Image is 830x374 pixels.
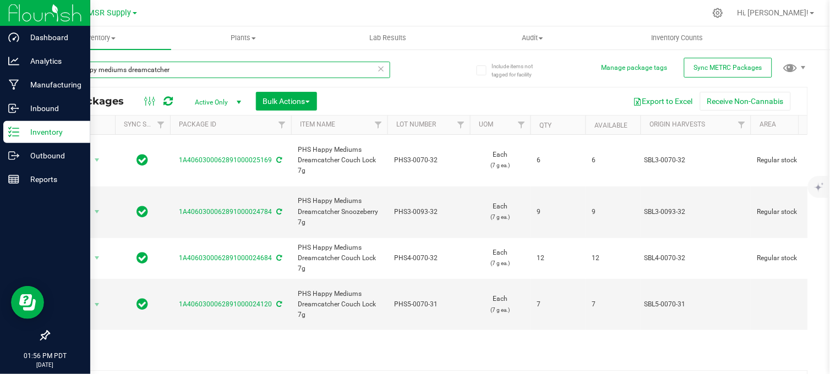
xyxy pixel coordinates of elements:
span: 9 [592,207,634,217]
span: Plants [172,33,315,43]
a: Filter [369,116,387,134]
a: 1A4060300062891000024684 [179,254,272,262]
span: MSR Supply [88,8,132,18]
span: select [90,297,104,312]
span: Regular stock [757,207,827,217]
span: select [90,152,104,168]
span: PHS Happy Mediums Dreamcatcher Couch Lock 7g [298,243,381,274]
button: Sync METRC Packages [684,58,772,78]
inline-svg: Analytics [8,56,19,67]
span: Inventory [26,33,171,43]
span: In Sync [137,152,149,168]
span: PHS4-0070-32 [394,253,463,263]
button: Receive Non-Cannabis [700,92,791,111]
span: Include items not tagged for facility [492,62,547,79]
a: UOM [479,120,493,128]
a: Lot Number [396,120,436,128]
a: Inventory Counts [605,26,750,50]
span: Sync from Compliance System [275,208,282,216]
a: Item Name [300,120,335,128]
button: Bulk Actions [256,92,317,111]
iframe: Resource center [11,286,44,319]
span: PHS Happy Mediums Dreamcatcher Couch Lock 7g [298,289,381,321]
inline-svg: Outbound [8,150,19,161]
div: Manage settings [711,8,725,18]
span: Each [477,294,524,315]
a: Package ID [179,120,216,128]
span: 6 [537,155,579,166]
span: Audit [461,33,604,43]
inline-svg: Manufacturing [8,79,19,90]
p: Outbound [19,149,85,162]
a: Lab Results [316,26,461,50]
a: 1A4060300062891000024120 [179,300,272,308]
p: [DATE] [5,361,85,369]
p: (7 g ea.) [477,212,524,222]
span: select [90,250,104,266]
a: Filter [152,116,170,134]
span: In Sync [137,296,149,312]
span: PHS Happy Mediums Dreamcatcher Couch Lock 7g [298,145,381,177]
span: PHS3-0070-32 [394,155,463,166]
span: Each [477,248,524,268]
div: SBL4-0070-32 [645,253,747,263]
span: Sync from Compliance System [275,300,282,308]
span: 12 [592,253,634,263]
a: 1A4060300062891000024784 [179,208,272,216]
div: SBL5-0070-31 [645,299,747,310]
a: Qty [539,122,551,129]
p: Analytics [19,54,85,68]
button: Manage package tags [602,63,668,73]
span: In Sync [137,250,149,266]
div: SBL3-0093-32 [645,207,747,217]
span: Bulk Actions [263,97,310,106]
button: Export to Excel [626,92,700,111]
inline-svg: Inventory [8,127,19,137]
span: All Packages [57,95,135,107]
span: Each [477,150,524,170]
a: Sync Status [124,120,166,128]
span: 7 [537,299,579,310]
p: Reports [19,173,85,186]
a: Area [760,120,776,128]
p: Manufacturing [19,78,85,91]
a: Filter [452,116,470,134]
span: Regular stock [757,253,827,263]
inline-svg: Reports [8,174,19,185]
a: Filter [512,116,531,134]
a: Filter [733,116,751,134]
span: Regular stock [757,155,827,166]
span: 7 [592,299,634,310]
span: Lab Results [354,33,421,43]
span: 6 [592,155,634,166]
span: Sync from Compliance System [275,156,282,164]
a: Origin Harvests [649,120,705,128]
inline-svg: Inbound [8,103,19,114]
a: Inventory [26,26,171,50]
span: In Sync [137,204,149,219]
p: (7 g ea.) [477,305,524,315]
span: Sync METRC Packages [694,64,762,71]
a: Audit [460,26,605,50]
p: (7 g ea.) [477,160,524,170]
span: select [90,204,104,219]
span: PHS Happy Mediums Dreamcatcher Snoozeberry 7g [298,196,381,228]
inline-svg: Dashboard [8,32,19,43]
span: Inventory Counts [637,33,718,43]
span: Clear [378,62,385,76]
div: SBL3-0070-32 [645,155,747,166]
p: Inbound [19,102,85,115]
input: Search Package ID, Item Name, SKU, Lot or Part Number... [48,62,390,78]
span: 12 [537,253,579,263]
p: Dashboard [19,31,85,44]
span: 9 [537,207,579,217]
span: Sync from Compliance System [275,254,282,262]
a: 1A4060300062891000025169 [179,156,272,164]
p: 01:56 PM PDT [5,351,85,361]
span: Hi, [PERSON_NAME]! [738,8,809,17]
p: (7 g ea.) [477,258,524,268]
a: Available [594,122,627,129]
span: Each [477,201,524,222]
a: Filter [273,116,291,134]
p: Inventory [19,125,85,139]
